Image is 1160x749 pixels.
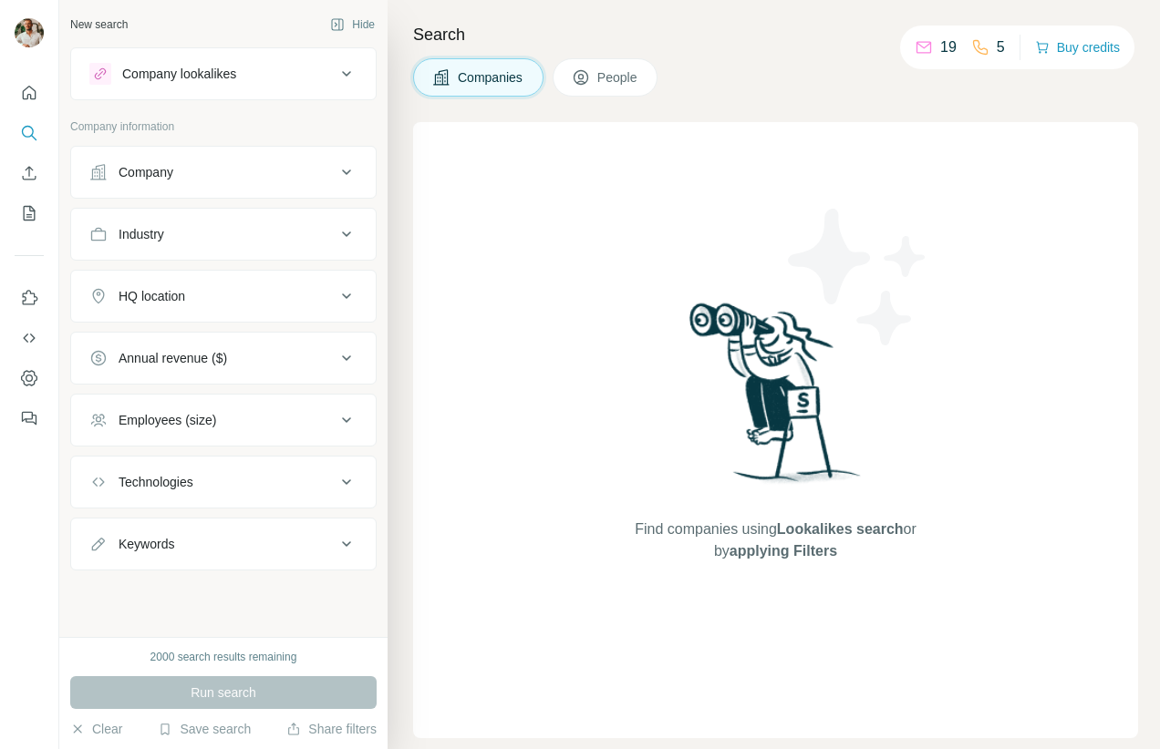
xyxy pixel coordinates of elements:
[15,77,44,109] button: Quick start
[15,282,44,314] button: Use Surfe on LinkedIn
[940,36,957,58] p: 19
[150,649,297,665] div: 2000 search results remaining
[119,225,164,243] div: Industry
[70,16,128,33] div: New search
[286,720,377,738] button: Share filters
[15,157,44,190] button: Enrich CSV
[119,535,174,553] div: Keywords
[71,522,376,566] button: Keywords
[997,36,1005,58] p: 5
[119,349,227,367] div: Annual revenue ($)
[119,163,173,181] div: Company
[70,720,122,738] button: Clear
[119,287,185,305] div: HQ location
[317,11,388,38] button: Hide
[71,398,376,442] button: Employees (size)
[629,518,921,562] span: Find companies using or by
[776,195,940,359] img: Surfe Illustration - Stars
[777,521,904,537] span: Lookalikes search
[1035,35,1120,60] button: Buy credits
[15,322,44,354] button: Use Surfe API
[122,65,236,83] div: Company lookalikes
[15,18,44,47] img: Avatar
[681,298,871,501] img: Surfe Illustration - Woman searching with binoculars
[119,473,193,491] div: Technologies
[71,460,376,504] button: Technologies
[71,212,376,256] button: Industry
[119,411,216,429] div: Employees (size)
[15,197,44,230] button: My lists
[597,68,639,87] span: People
[71,52,376,96] button: Company lookalikes
[71,336,376,380] button: Annual revenue ($)
[70,118,377,135] p: Company information
[158,720,251,738] button: Save search
[458,68,524,87] span: Companies
[730,543,837,559] span: applying Filters
[15,402,44,435] button: Feedback
[71,150,376,194] button: Company
[15,117,44,149] button: Search
[71,274,376,318] button: HQ location
[413,22,1138,47] h4: Search
[15,362,44,395] button: Dashboard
